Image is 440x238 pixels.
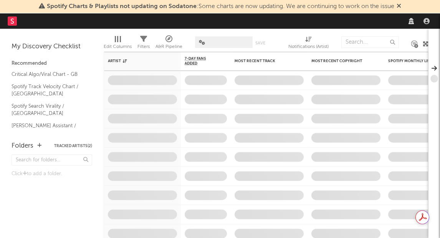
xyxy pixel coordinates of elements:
[255,41,265,45] button: Save
[54,144,92,148] button: Tracked Artists(2)
[104,33,132,55] div: Edit Columns
[185,56,215,66] span: 7-Day Fans Added
[47,3,197,10] span: Spotify Charts & Playlists not updating on Sodatone
[12,141,33,151] div: Folders
[311,59,369,63] div: Most Recent Copyright
[12,59,92,68] div: Recommended
[12,121,84,137] a: [PERSON_NAME] Assistant / [GEOGRAPHIC_DATA]
[108,59,165,63] div: Artist
[155,42,182,51] div: A&R Pipeline
[12,169,92,179] div: Click to add a folder.
[12,42,92,51] div: My Discovery Checklist
[155,33,182,55] div: A&R Pipeline
[12,82,84,98] a: Spotify Track Velocity Chart / [GEOGRAPHIC_DATA]
[288,33,329,55] div: Notifications (Artist)
[341,36,399,48] input: Search...
[104,42,132,51] div: Edit Columns
[12,70,84,79] a: Critical Algo/Viral Chart - GB
[12,154,92,166] input: Search for folders...
[397,3,401,10] span: Dismiss
[47,3,394,10] span: : Some charts are now updating. We are continuing to work on the issue
[137,33,150,55] div: Filters
[288,42,329,51] div: Notifications (Artist)
[137,42,150,51] div: Filters
[235,59,292,63] div: Most Recent Track
[12,102,84,118] a: Spotify Search Virality / [GEOGRAPHIC_DATA]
